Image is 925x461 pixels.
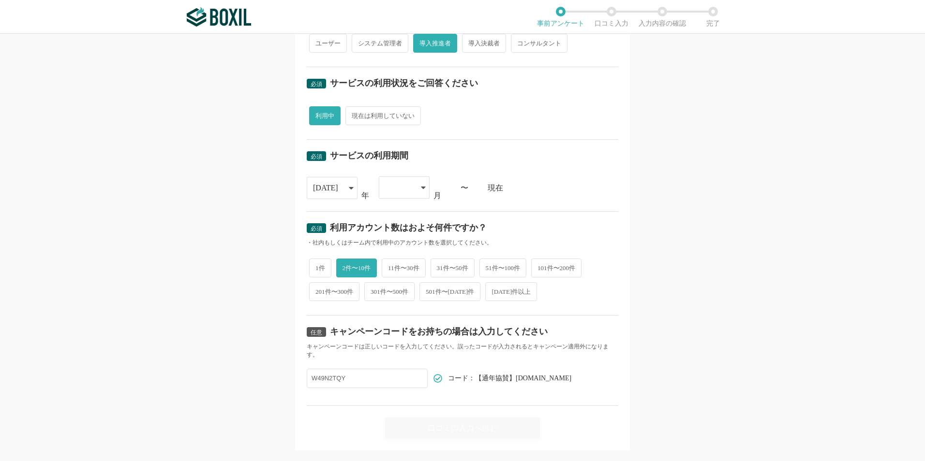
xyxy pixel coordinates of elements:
span: 現在は利用していない [345,106,421,125]
li: 完了 [687,7,738,27]
span: 501件〜[DATE]件 [419,282,480,301]
div: キャンペーンコードをお持ちの場合は入力してください [330,327,548,336]
span: 201件〜300件 [309,282,359,301]
span: 301件〜500件 [364,282,415,301]
img: ボクシルSaaS_ロゴ [187,7,251,27]
div: 年 [361,192,369,200]
li: 口コミ入力 [586,7,637,27]
div: [DATE] [313,177,338,199]
span: 101件〜200件 [531,259,582,277]
span: 任意 [311,329,322,336]
div: サービスの利用状況をご回答ください [330,79,478,87]
span: [DATE]件以上 [485,282,537,301]
li: 入力内容の確認 [637,7,687,27]
span: 必須 [311,153,322,160]
span: 利用中 [309,106,341,125]
span: 51件〜100件 [479,259,527,277]
span: 必須 [311,225,322,232]
div: 〜 [461,184,468,192]
span: 2件〜10件 [336,259,377,277]
div: 利用アカウント数はおよそ何件ですか？ [330,223,487,232]
span: 11件〜30件 [382,259,426,277]
span: 1件 [309,259,331,277]
div: サービスの利用期間 [330,151,408,160]
span: 必須 [311,81,322,87]
span: コンサルタント [511,34,567,53]
span: 導入決裁者 [462,34,506,53]
div: 現在 [488,184,618,192]
span: コード：【通年協賛】[DOMAIN_NAME] [448,375,571,382]
div: ・社内もしくはチーム内で利用中のアカウント数を選択してください。 [307,239,618,247]
span: 導入推進者 [413,34,457,53]
div: 月 [433,192,441,200]
li: 事前アンケート [535,7,586,27]
span: 31件〜50件 [431,259,475,277]
span: システム管理者 [352,34,408,53]
span: ユーザー [309,34,347,53]
div: キャンペーンコードは正しいコードを入力してください。誤ったコードが入力されるとキャンペーン適用外になります。 [307,343,618,359]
